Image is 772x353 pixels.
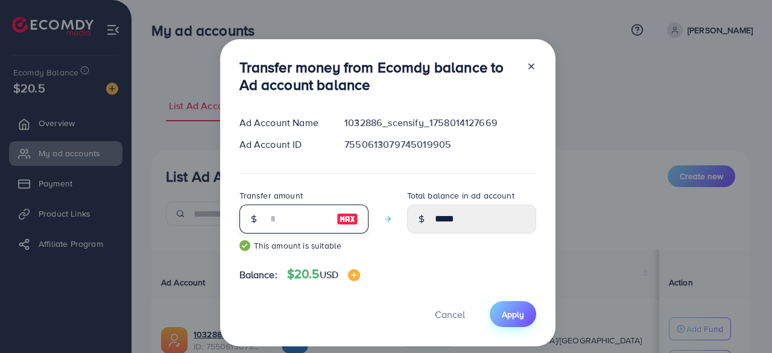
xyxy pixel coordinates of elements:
[348,269,360,281] img: image
[320,268,338,281] span: USD
[239,189,303,202] label: Transfer amount
[407,189,514,202] label: Total balance in ad account
[435,308,465,321] span: Cancel
[239,268,277,282] span: Balance:
[337,212,358,226] img: image
[230,116,335,130] div: Ad Account Name
[721,299,763,344] iframe: Chat
[239,240,250,251] img: guide
[420,301,480,327] button: Cancel
[239,240,369,252] small: This amount is suitable
[490,301,536,327] button: Apply
[287,267,360,282] h4: $20.5
[230,138,335,151] div: Ad Account ID
[335,116,545,130] div: 1032886_scensify_1758014127669
[335,138,545,151] div: 7550613079745019905
[239,59,517,94] h3: Transfer money from Ecomdy balance to Ad account balance
[502,308,524,320] span: Apply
